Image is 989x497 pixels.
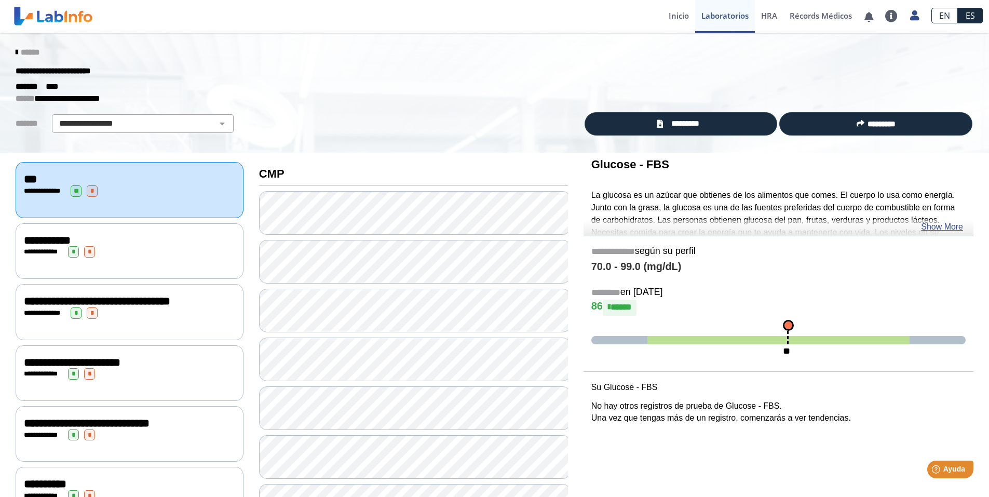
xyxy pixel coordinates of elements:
h5: según su perfil [591,246,966,258]
a: ES [958,8,983,23]
h5: en [DATE] [591,287,966,299]
h4: 86 [591,300,966,315]
a: Show More [921,221,963,233]
h4: 70.0 - 99.0 (mg/dL) [591,261,966,273]
b: Glucose - FBS [591,158,669,171]
iframe: Help widget launcher [897,456,978,486]
p: No hay otros registros de prueba de Glucose - FBS. Una vez que tengas más de un registro, comenza... [591,400,966,425]
span: HRA [761,10,777,21]
b: CMP [259,167,284,180]
a: EN [931,8,958,23]
p: La glucosa es un azúcar que obtienes de los alimentos que comes. El cuerpo lo usa como energía. J... [591,189,966,264]
p: Su Glucose - FBS [591,381,966,394]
